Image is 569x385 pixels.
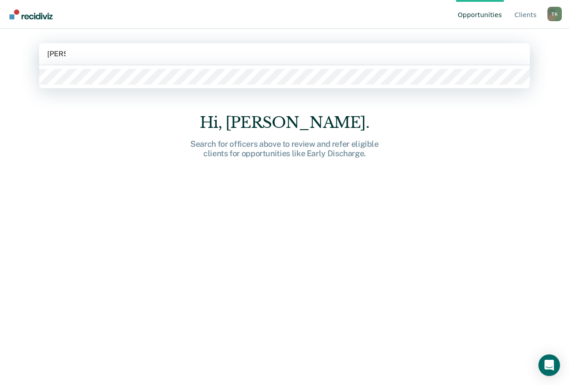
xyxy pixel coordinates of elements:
div: Hi, [PERSON_NAME]. [141,113,429,132]
div: T K [547,7,562,21]
div: Search for officers above to review and refer eligible clients for opportunities like Early Disch... [141,139,429,159]
img: Recidiviz [9,9,53,19]
button: Profile dropdown button [547,7,562,21]
div: Open Intercom Messenger [538,354,560,376]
